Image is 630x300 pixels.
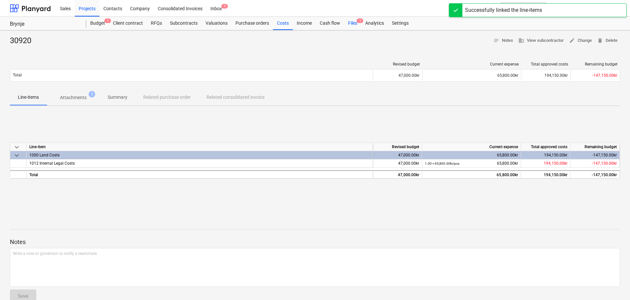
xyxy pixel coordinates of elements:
button: Delete [594,36,620,46]
a: Costs [273,17,293,30]
a: Subcontracts [166,17,202,30]
span: Notes [493,37,513,44]
div: Remaining budget [573,62,617,67]
a: Files1 [344,17,361,30]
small: 1.00 × 65,800.00kr / pcs [425,162,459,165]
p: Line-items [18,94,39,101]
div: 65,800.00kr [425,151,518,159]
div: 194,150.00kr [521,70,570,81]
div: Revised budget [376,62,420,67]
div: Current expense [425,62,519,67]
div: 194,150.00kr [521,170,570,178]
span: keyboard_arrow_down [13,143,21,151]
a: Budget7 [86,17,109,30]
span: 7 [104,18,111,23]
div: 47,000.00kr [373,70,422,81]
span: 1012 Internal Legal Costs [29,161,75,166]
div: Budget [86,17,109,30]
a: Income [293,17,316,30]
a: Settings [388,17,413,30]
div: -147,150.00kr [570,151,620,159]
span: notes [493,38,499,43]
span: -147,150.00kr [592,73,617,78]
button: Change [566,36,594,46]
span: keyboard_arrow_down [13,151,21,159]
div: -147,150.00kr [570,170,620,178]
div: Files [344,17,361,30]
span: delete [597,38,603,43]
span: Change [569,37,592,44]
span: Delete [597,37,617,44]
button: Notes [491,36,516,46]
a: Valuations [202,17,232,30]
button: View subcontractor [516,36,566,46]
div: Remaining budget [570,143,620,151]
div: 65,800.00kr [425,171,518,179]
div: Total approved costs [521,143,570,151]
span: -147,150.00kr [592,161,617,166]
span: View subcontractor [518,37,564,44]
p: Attachments [60,94,87,101]
a: Purchase orders [232,17,273,30]
div: 30920 [10,36,37,46]
p: Notes [10,238,620,246]
p: Summary [108,94,127,101]
iframe: Chat Widget [597,268,630,300]
div: 1000 Land Costs [29,151,370,159]
a: Client contract [109,17,147,30]
div: Brynje [10,21,78,28]
div: Revised budget [373,143,422,151]
span: 1 [89,91,95,97]
div: 65,800.00kr [425,73,518,78]
div: 194,150.00kr [521,151,570,159]
div: 65,800.00kr [425,159,518,168]
div: Line-item [27,143,373,151]
span: business [518,38,524,43]
span: 194,150.00kr [544,161,567,166]
a: Analytics [361,17,388,30]
div: Total [27,170,373,178]
div: 47,000.00kr [373,151,422,159]
div: Current expense [422,143,521,151]
div: Total approved costs [524,62,568,67]
div: Successfully linked the line-items [465,6,542,14]
p: Total [13,72,22,78]
div: 47,000.00kr [373,159,422,168]
a: Cash flow [316,17,344,30]
span: 1 [357,18,363,23]
span: edit [569,38,575,43]
span: 1 [221,4,228,9]
a: RFQs [147,17,166,30]
div: 47,000.00kr [373,170,422,178]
